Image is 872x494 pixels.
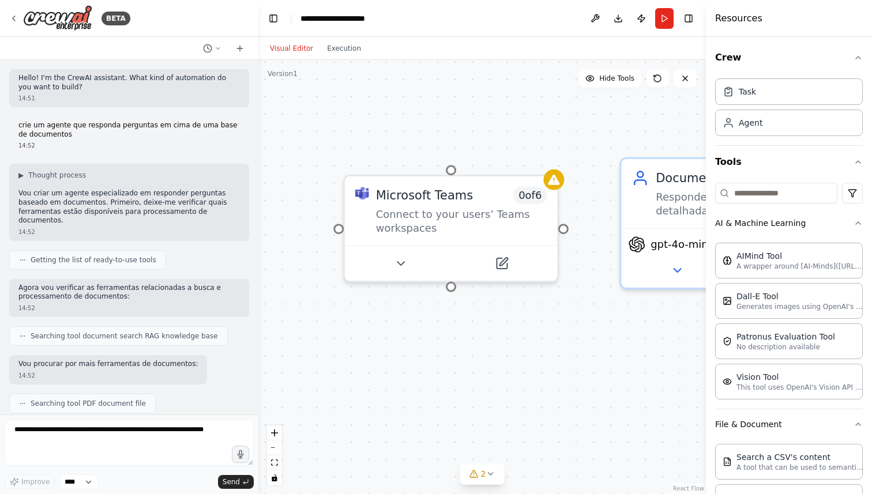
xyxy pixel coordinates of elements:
button: zoom out [267,440,282,455]
span: Number of enabled actions [513,187,547,204]
div: AI & Machine Learning [715,238,863,409]
button: Switch to previous chat [198,42,226,55]
div: Vision Tool [736,371,863,383]
button: toggle interactivity [267,470,282,485]
span: gpt-4o-mini [651,237,711,251]
span: ▶ [18,171,24,180]
a: React Flow attribution [673,485,704,492]
button: File & Document [715,409,863,439]
p: Hello! I'm the CrewAI assistant. What kind of automation do you want to build? [18,74,240,92]
p: Agora vou verificar as ferramentas relacionadas a busca e processamento de documentos: [18,284,240,301]
div: 14:52 [18,228,240,236]
button: Visual Editor [263,42,320,55]
img: DallETool [723,296,732,306]
div: 14:51 [18,94,240,103]
div: React Flow controls [267,425,282,485]
div: Responder perguntas precisas e detalhadas baseadas no conteúdo de documentos, realizando buscas s... [656,190,824,218]
button: ▶Thought process [18,171,86,180]
div: Version 1 [268,69,298,78]
div: Patronus Evaluation Tool [736,331,835,342]
h4: Resources [715,12,762,25]
div: Search a CSV's content [736,451,863,463]
div: Crew [715,74,863,145]
span: 2 [481,468,486,480]
button: Hide Tools [578,69,641,88]
div: 14:52 [18,141,240,150]
button: Improve [5,474,55,489]
button: Click to speak your automation idea [232,446,249,463]
button: Start a new chat [231,42,249,55]
p: This tool uses OpenAI's Vision API to describe the contents of an image. [736,383,863,392]
button: Execution [320,42,368,55]
button: zoom in [267,425,282,440]
div: 14:52 [18,371,198,380]
button: Open in side panel [453,253,550,274]
p: Vou criar um agente especializado em responder perguntas baseado em documentos. Primeiro, deixe-m... [18,189,240,225]
button: 2 [460,463,505,485]
div: Microsoft Teams [376,187,473,204]
button: Hide left sidebar [265,10,281,27]
div: Document Analysis Expert [656,169,824,187]
span: Thought process [28,171,86,180]
div: Document Analysis ExpertResponder perguntas precisas e detalhadas baseadas no conteúdo de documen... [619,157,836,289]
button: AI & Machine Learning [715,208,863,238]
button: Crew [715,42,863,74]
div: Dall-E Tool [736,291,863,302]
div: Agent [739,117,762,129]
button: Send [218,475,254,489]
div: Microsoft TeamsMicrosoft Teams0of6Connect to your users’ Teams workspaces [343,175,559,282]
div: 14:52 [18,304,240,312]
div: BETA [102,12,130,25]
button: Tools [715,146,863,178]
img: Logo [23,5,92,31]
span: Getting the list of ready-to-use tools [31,255,156,265]
img: PatronusEvalTool [723,337,732,346]
div: Connect to your users’ Teams workspaces [376,208,547,235]
nav: breadcrumb [300,13,365,24]
button: Hide right sidebar [681,10,697,27]
span: Improve [21,477,50,487]
p: Generates images using OpenAI's Dall-E model. [736,302,863,311]
p: Vou procurar por mais ferramentas de documentos: [18,360,198,369]
span: Send [223,477,240,487]
p: A tool that can be used to semantic search a query from a CSV's content. [736,463,863,472]
div: AIMind Tool [736,250,863,262]
button: fit view [267,455,282,470]
img: CSVSearchTool [723,457,732,466]
p: crie um agente que responda perguntas em cima de uma base de documentos [18,121,240,139]
span: Hide Tools [599,74,634,83]
p: A wrapper around [AI-Minds]([URL][DOMAIN_NAME]). Useful for when you need answers to questions fr... [736,262,863,271]
span: Searching tool document search RAG knowledge base [31,331,218,341]
div: Task [739,86,756,97]
img: AIMindTool [723,256,732,265]
img: Microsoft Teams [355,187,369,201]
p: No description available [736,342,835,352]
img: VisionTool [723,377,732,386]
span: Searching tool PDF document file [31,399,146,408]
